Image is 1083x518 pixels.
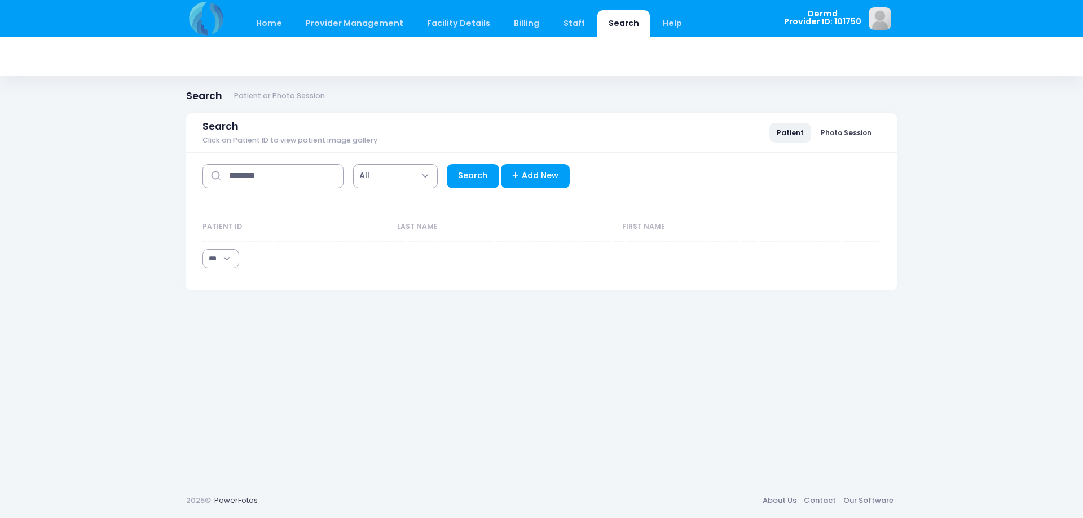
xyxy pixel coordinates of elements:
th: First Name [617,212,852,242]
a: Contact [800,490,839,511]
th: Patient ID [202,212,391,242]
a: Home [245,10,293,37]
span: All [353,164,438,188]
a: Billing [503,10,551,37]
span: All [359,170,369,181]
a: Patient [769,123,811,142]
a: Facility Details [416,10,501,37]
a: Staff [552,10,596,37]
a: Provider Management [294,10,414,37]
span: Dermd Provider ID: 101750 [784,10,861,26]
a: Help [652,10,693,37]
span: Search [202,121,239,132]
a: Photo Session [813,123,879,142]
span: Click on Patient ID to view patient image gallery [202,136,377,145]
h1: Search [186,90,325,102]
a: PowerFotos [214,495,258,506]
th: Last Name [391,212,617,242]
a: Search [447,164,499,188]
a: About Us [759,490,800,511]
a: Search [597,10,650,37]
a: Add New [501,164,570,188]
span: 2025© [186,495,211,506]
small: Patient or Photo Session [234,92,325,100]
a: Our Software [839,490,897,511]
img: image [869,7,891,30]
